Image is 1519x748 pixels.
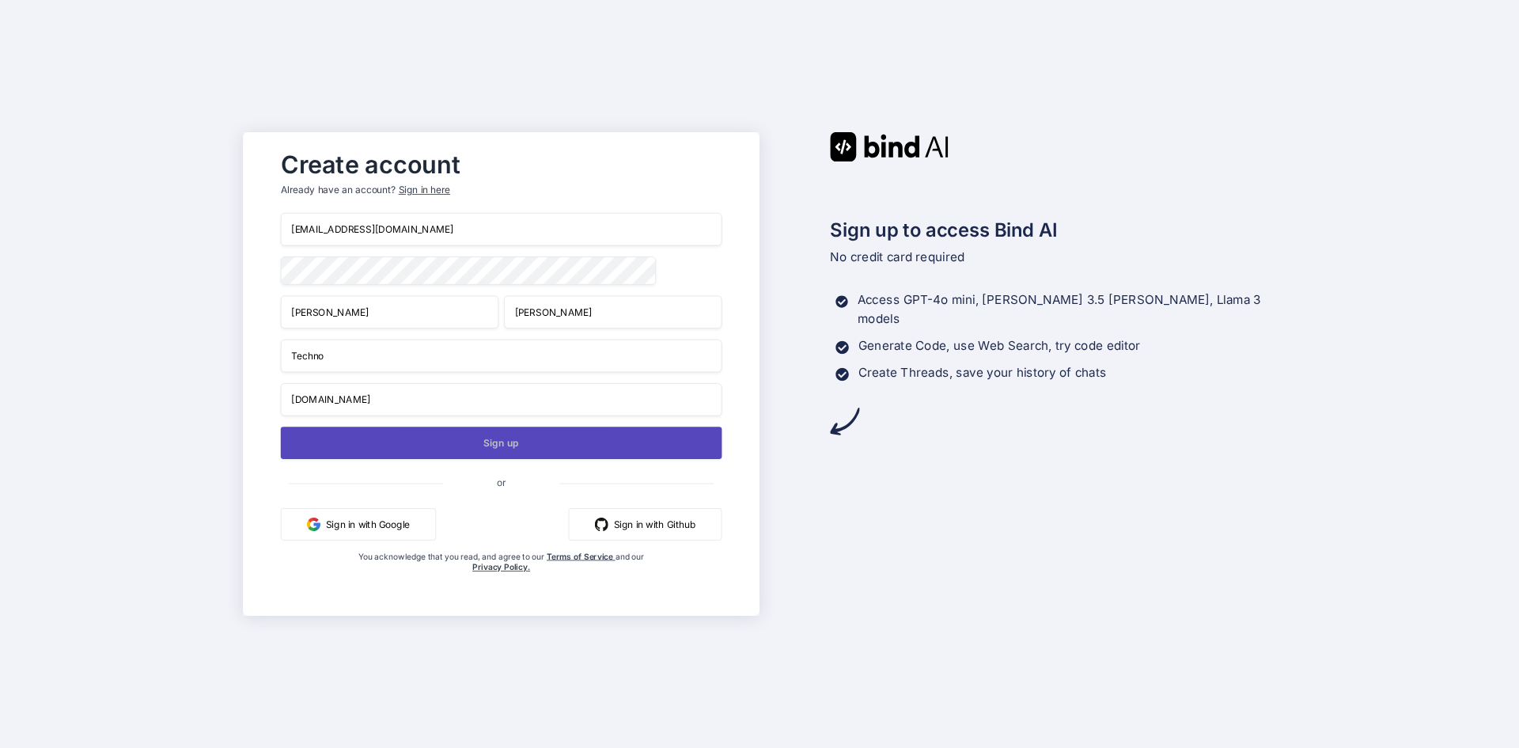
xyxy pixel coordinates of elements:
[504,295,722,328] input: Last Name
[354,551,649,605] div: You acknowledge that you read, and agree to our and our
[281,184,722,197] p: Already have an account?
[569,508,722,541] button: Sign in with Github
[830,132,949,161] img: Bind AI logo
[858,291,1276,329] p: Access GPT-4o mini, [PERSON_NAME] 3.5 [PERSON_NAME], Llama 3 models
[281,427,722,459] button: Sign up
[281,340,722,373] input: Your company name
[830,215,1276,244] h2: Sign up to access Bind AI
[307,518,320,531] img: google
[547,551,616,561] a: Terms of Service
[443,465,559,499] span: or
[472,562,530,572] a: Privacy Policy.
[830,248,1276,267] p: No credit card required
[281,295,498,328] input: First Name
[281,383,722,416] input: Company website
[281,508,436,541] button: Sign in with Google
[281,154,722,175] h2: Create account
[858,336,1140,355] p: Generate Code, use Web Search, try code editor
[281,213,722,246] input: Email
[595,518,608,531] img: github
[858,363,1107,382] p: Create Threads, save your history of chats
[830,407,859,436] img: arrow
[399,184,450,197] div: Sign in here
